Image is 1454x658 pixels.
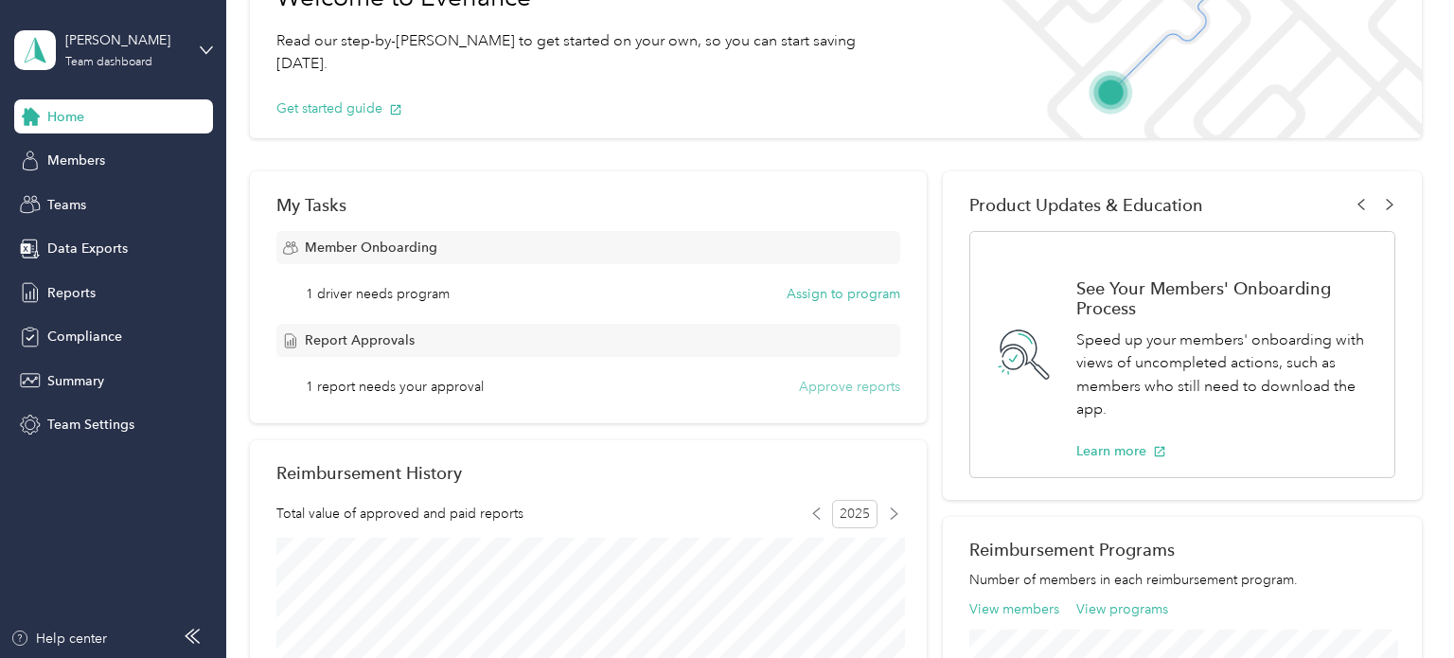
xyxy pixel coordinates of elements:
span: 1 report needs your approval [306,377,484,397]
span: Product Updates & Education [969,195,1203,215]
p: Number of members in each reimbursement program. [969,570,1394,590]
span: Reports [47,283,96,303]
span: Team Settings [47,415,134,435]
button: Approve reports [799,377,900,397]
div: Team dashboard [65,57,152,68]
iframe: Everlance-gr Chat Button Frame [1348,552,1454,658]
button: Learn more [1076,441,1166,461]
span: 1 driver needs program [306,284,450,304]
button: View programs [1076,599,1168,619]
h2: Reimbursement History [276,463,462,483]
div: My Tasks [276,195,900,215]
h1: See Your Members' Onboarding Process [1076,278,1374,318]
span: Data Exports [47,239,128,258]
p: Read our step-by-[PERSON_NAME] to get started on your own, so you can start saving [DATE]. [276,29,910,76]
button: View members [969,599,1059,619]
span: Home [47,107,84,127]
span: Report Approvals [305,330,415,350]
div: [PERSON_NAME] [65,30,184,50]
button: Help center [10,629,107,649]
p: Speed up your members' onboarding with views of uncompleted actions, such as members who still ne... [1076,329,1374,421]
span: Member Onboarding [305,238,437,258]
span: Members [47,151,105,170]
button: Get started guide [276,98,402,118]
h2: Reimbursement Programs [969,540,1394,560]
span: Compliance [47,327,122,347]
span: Teams [47,195,86,215]
span: Total value of approved and paid reports [276,504,523,524]
button: Assign to program [787,284,900,304]
span: 2025 [832,500,878,528]
span: Summary [47,371,104,391]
